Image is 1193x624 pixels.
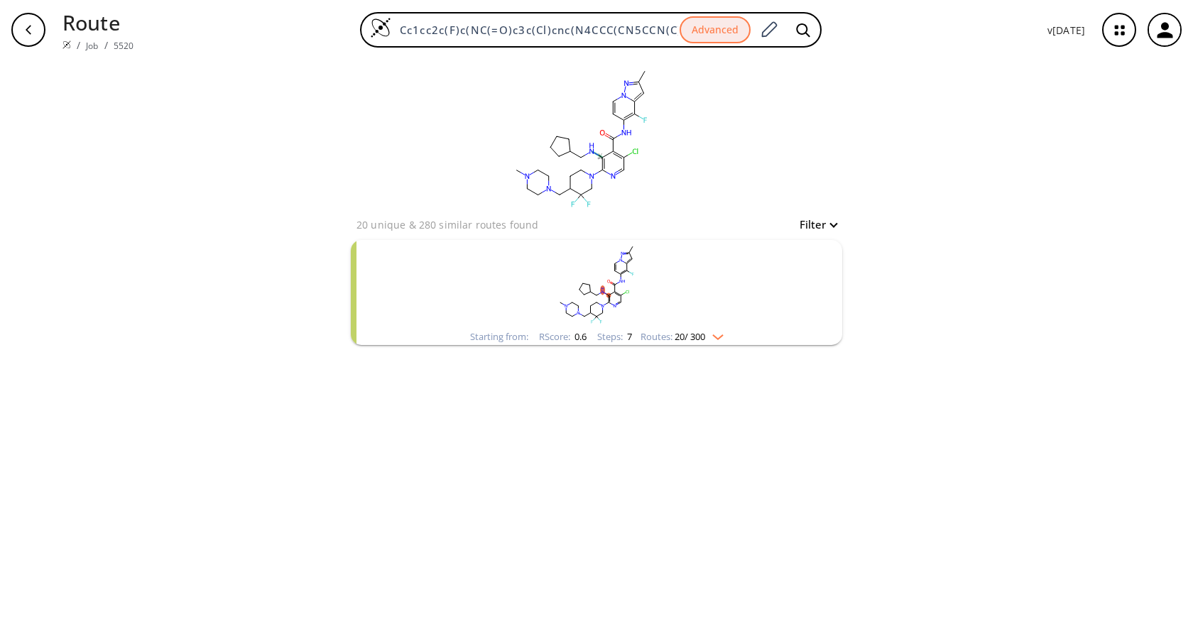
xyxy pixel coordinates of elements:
span: 20 / 300 [675,332,705,341]
div: Routes: [641,332,724,341]
p: v [DATE] [1047,23,1085,38]
a: 5520 [114,40,134,52]
button: Advanced [680,16,751,44]
input: Enter SMILES [391,23,680,37]
div: Steps : [597,332,632,341]
ul: clusters [351,233,842,352]
img: Spaya logo [62,40,71,49]
button: Filter [791,219,837,230]
svg: Cc1cc2c(F)c(NC(=O)c3c(Cl)cnc(N4CCC(CN5CCN(C)CC5)C(F)(F)C4)c3NCC3CCCC3)ccn2n1 [439,60,723,216]
div: Starting from: [470,332,528,341]
img: Logo Spaya [370,17,391,38]
p: 20 unique & 280 similar routes found [356,217,538,232]
img: Down [705,329,724,340]
svg: Cc1cc2c(F)c(NC(=O)c3c(Cl)cnc(N4CCC(CN5CCN(C)CC5)C(F)(F)C4)c3NCC3CCCC3)ccn2n1 [412,240,781,329]
div: RScore : [539,332,587,341]
a: Job [86,40,98,52]
li: / [104,38,108,53]
p: Route [62,7,134,38]
span: 7 [625,330,632,343]
li: / [77,38,80,53]
span: 0.6 [572,330,587,343]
